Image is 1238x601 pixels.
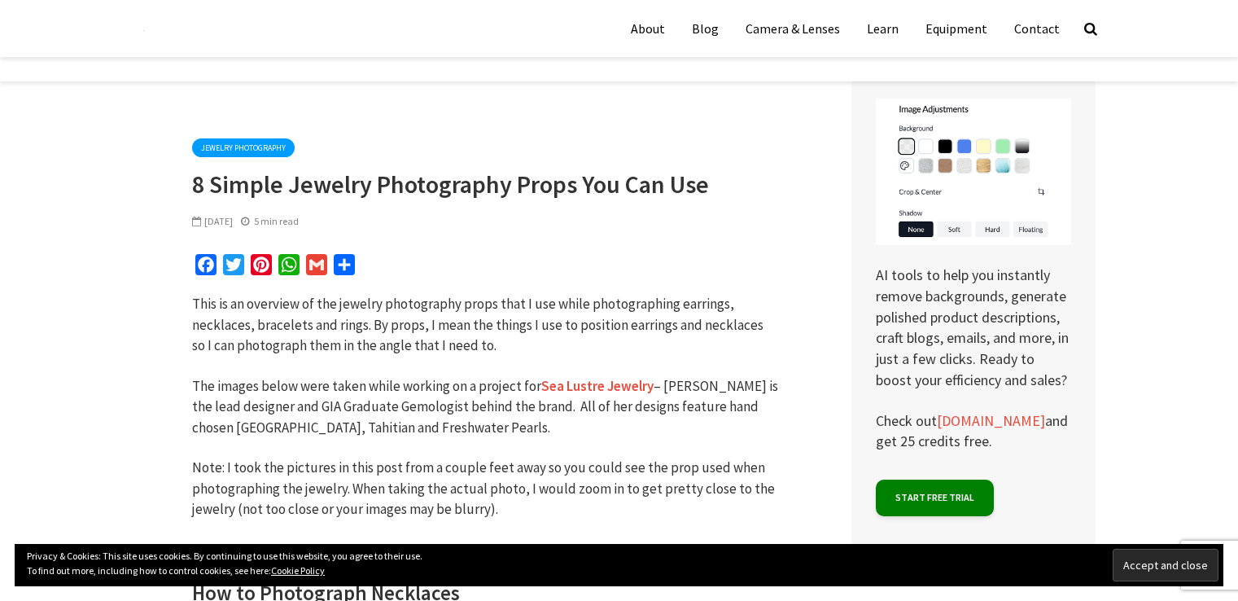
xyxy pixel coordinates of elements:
[913,8,1000,49] a: Equipment
[733,8,852,49] a: Camera & Lenses
[541,377,654,396] a: Sea Lustre Jewelry
[192,294,778,357] p: This is an overview of the jewelry photography props that I use while photographing earrings, nec...
[220,254,247,281] a: Twitter
[247,254,275,281] a: Pinterest
[192,169,778,199] h1: 8 Simple Jewelry Photography Props You Can Use
[876,410,1071,452] p: Check out and get 25 credits free.
[937,411,1045,431] a: [DOMAIN_NAME]
[241,214,299,229] div: 5 min read
[876,99,1071,390] p: AI tools to help you instantly remove backgrounds, generate polished product descriptions, craft ...
[330,254,358,281] a: Paylaş
[192,376,778,439] p: The images below were taken while working on a project for – [PERSON_NAME] is the lead designer a...
[192,254,220,281] a: Facebook
[192,540,778,561] p: (updated [DATE])
[303,254,330,281] a: Gmail
[192,138,295,157] a: Jewelry Photography
[876,480,994,516] a: Start free trial
[1113,549,1218,581] input: Accept and close
[15,544,1223,586] div: Privacy & Cookies: This site uses cookies. By continuing to use this website, you agree to their ...
[855,8,911,49] a: Learn
[271,564,325,577] a: Cookie Policy
[275,254,303,281] a: WhatsApp
[680,8,731,49] a: Blog
[619,8,677,49] a: About
[192,215,233,227] span: [DATE]
[1002,8,1072,49] a: Contact
[192,458,778,520] p: Note: I took the pictures in this post from a couple feet away so you could see the prop used whe...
